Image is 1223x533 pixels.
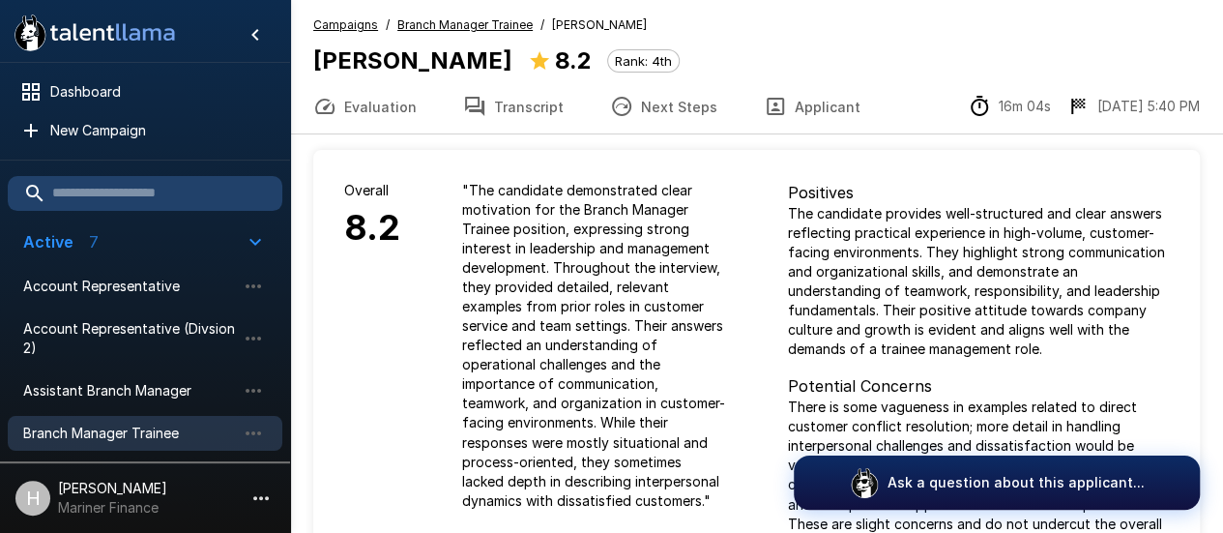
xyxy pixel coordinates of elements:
[344,200,400,256] h6: 8.2
[888,473,1145,492] p: Ask a question about this applicant...
[313,46,512,74] b: [PERSON_NAME]
[1066,95,1200,118] div: The date and time when the interview was completed
[968,95,1051,118] div: The time between starting and completing the interview
[290,79,440,133] button: Evaluation
[462,181,726,510] p: " The candidate demonstrated clear motivation for the Branch Manager Trainee position, expressing...
[788,374,1170,398] p: Potential Concerns
[849,467,880,498] img: logo_glasses@2x.png
[999,97,1051,116] p: 16m 04s
[540,15,544,35] span: /
[788,181,1170,204] p: Positives
[555,46,592,74] b: 8.2
[794,456,1200,510] button: Ask a question about this applicant...
[344,181,400,200] p: Overall
[552,15,647,35] span: [PERSON_NAME]
[313,17,378,32] u: Campaigns
[440,79,587,133] button: Transcript
[397,17,533,32] u: Branch Manager Trainee
[608,53,679,69] span: Rank: 4th
[386,15,390,35] span: /
[1097,97,1200,116] p: [DATE] 5:40 PM
[587,79,741,133] button: Next Steps
[741,79,884,133] button: Applicant
[788,204,1170,359] p: The candidate provides well-structured and clear answers reflecting practical experience in high-...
